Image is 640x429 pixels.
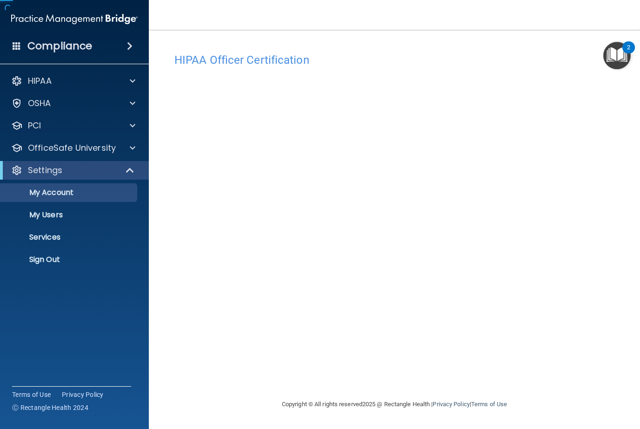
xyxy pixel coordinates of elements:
a: Privacy Policy [433,401,469,408]
p: Sign Out [6,255,133,264]
div: 2 [627,47,630,60]
img: PMB logo [11,10,138,28]
a: Terms of Use [471,401,507,408]
div: Copyright © All rights reserved 2025 @ Rectangle Health | | [225,389,564,419]
a: Settings [11,165,135,176]
p: HIPAA [28,75,52,87]
iframe: Drift Widget Chat Controller [593,365,629,400]
p: My Account [6,188,133,197]
p: PCI [28,120,41,131]
p: My Users [6,210,133,220]
p: Settings [28,165,62,176]
a: OfficeSafe University [11,142,135,154]
a: OSHA [11,98,135,109]
button: Open Resource Center, 2 new notifications [603,42,631,69]
a: Terms of Use [12,390,51,399]
h4: HIPAA Officer Certification [174,54,614,66]
iframe: hipaa-training [174,71,614,374]
p: OfficeSafe University [28,142,116,154]
a: HIPAA [11,75,135,87]
p: Services [6,233,133,242]
p: OSHA [28,98,51,109]
h4: Compliance [27,40,92,53]
a: Privacy Policy [62,390,104,399]
a: PCI [11,120,135,131]
span: Ⓒ Rectangle Health 2024 [12,403,88,412]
